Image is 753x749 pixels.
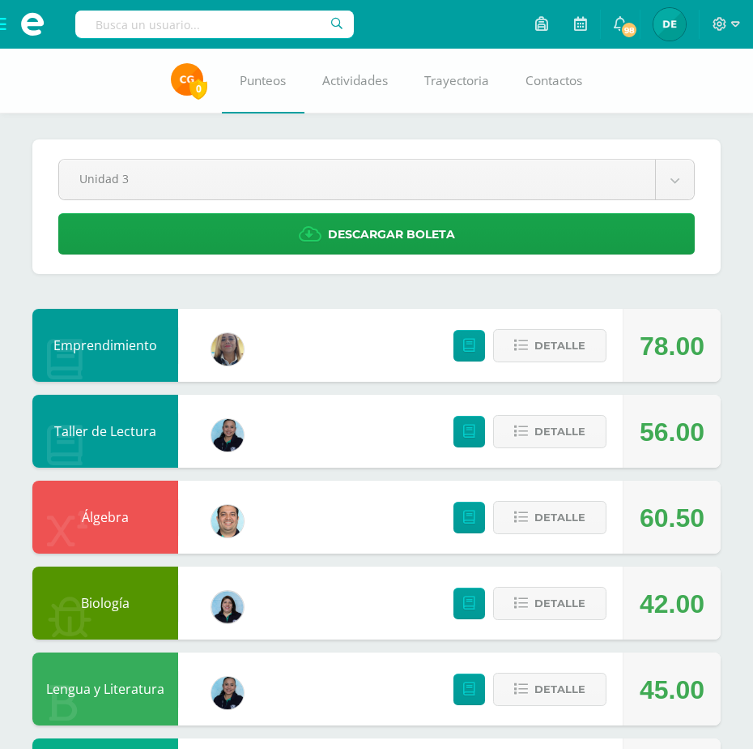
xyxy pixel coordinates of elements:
[304,49,406,113] a: Actividades
[406,49,508,113] a: Trayectoria
[493,587,606,620] button: Detalle
[32,481,178,554] div: Álgebra
[493,501,606,534] button: Detalle
[59,160,694,199] a: Unidad 3
[534,503,585,533] span: Detalle
[82,508,129,526] a: Álgebra
[525,72,582,89] span: Contactos
[534,588,585,618] span: Detalle
[211,591,244,623] img: 6df1b4a1ab8e0111982930b53d21c0fa.png
[493,329,606,362] button: Detalle
[171,63,203,96] img: c2e014333d800806d769e5b90a4752de.png
[58,213,695,255] a: Descargar boleta
[54,422,156,440] a: Taller de Lectura
[640,567,704,640] div: 42.00
[640,481,704,554] div: 60.50
[493,415,606,448] button: Detalle
[640,653,704,726] div: 45.00
[322,72,388,89] span: Actividades
[53,336,157,354] a: Emprendimiento
[534,674,585,704] span: Detalle
[189,79,207,99] span: 0
[32,395,178,468] div: Taller de Lectura
[534,331,585,361] span: Detalle
[424,72,489,89] span: Trayectoria
[240,72,286,89] span: Punteos
[32,567,178,640] div: Biología
[493,673,606,706] button: Detalle
[222,49,304,113] a: Punteos
[211,677,244,709] img: 9587b11a6988a136ca9b298a8eab0d3f.png
[328,215,455,255] span: Descargar boleta
[32,653,178,725] div: Lengua y Literatura
[640,310,704,383] div: 78.00
[46,680,164,698] a: Lengua y Literatura
[32,309,178,382] div: Emprendimiento
[640,396,704,469] div: 56.00
[211,419,244,452] img: 9587b11a6988a136ca9b298a8eab0d3f.png
[79,160,635,198] span: Unidad 3
[75,11,354,38] input: Busca un usuario...
[508,49,601,113] a: Contactos
[653,8,686,41] img: 5b2783ad3a22ae473dcaf132f569719c.png
[211,505,244,537] img: 332fbdfa08b06637aa495b36705a9765.png
[534,417,585,447] span: Detalle
[211,333,244,366] img: c96224e79309de7917ae934cbb5c0b01.png
[620,21,638,39] span: 98
[81,594,130,612] a: Biología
